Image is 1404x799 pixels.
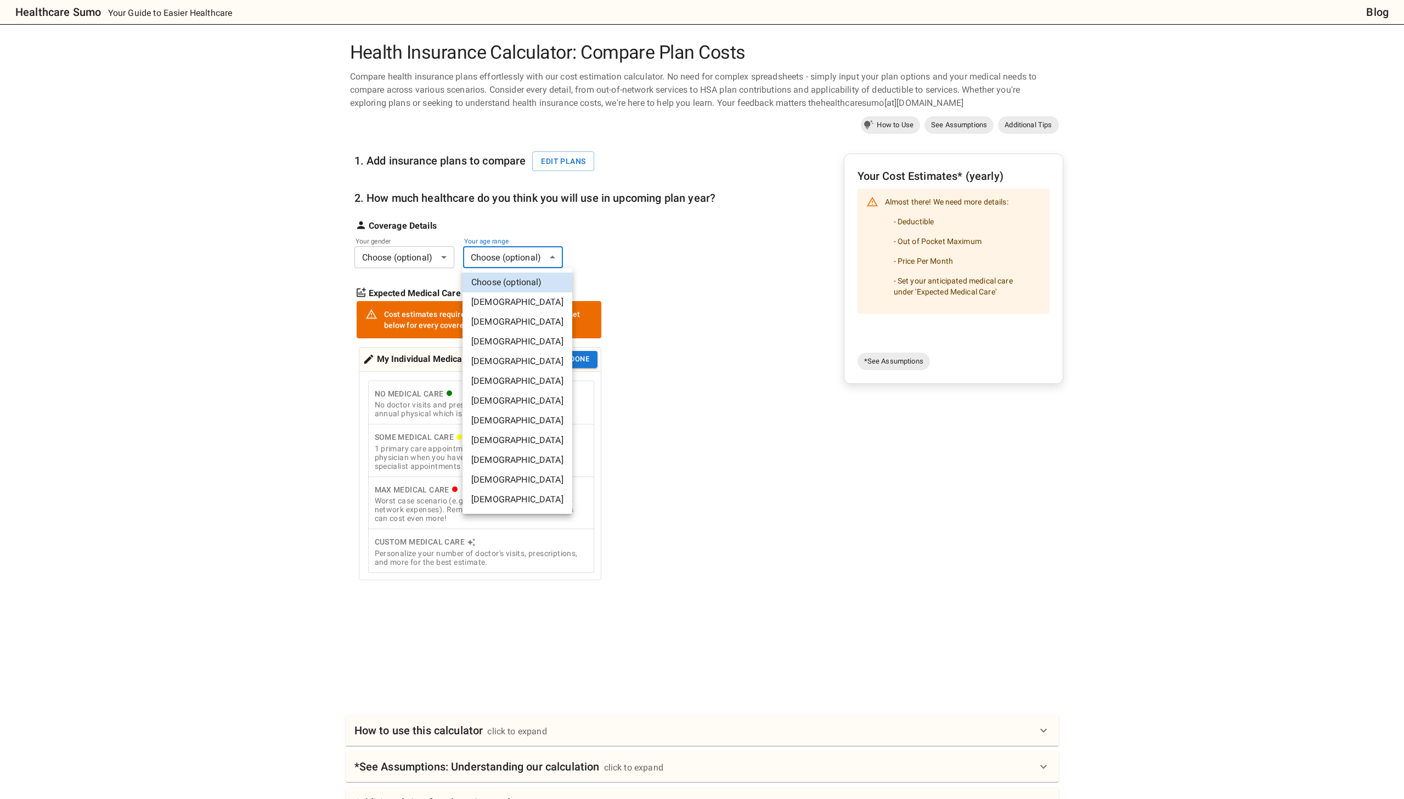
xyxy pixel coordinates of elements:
li: [DEMOGRAPHIC_DATA] [463,430,572,450]
li: Choose (optional) [463,273,572,292]
li: [DEMOGRAPHIC_DATA] [463,292,572,312]
li: [DEMOGRAPHIC_DATA] [463,450,572,470]
li: [DEMOGRAPHIC_DATA] [463,312,572,332]
li: [DEMOGRAPHIC_DATA] [463,352,572,371]
li: [DEMOGRAPHIC_DATA] [463,411,572,430]
li: [DEMOGRAPHIC_DATA] [463,490,572,509]
li: [DEMOGRAPHIC_DATA] [463,470,572,490]
li: [DEMOGRAPHIC_DATA] [463,371,572,391]
li: [DEMOGRAPHIC_DATA] [463,391,572,411]
li: [DEMOGRAPHIC_DATA] [463,332,572,352]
